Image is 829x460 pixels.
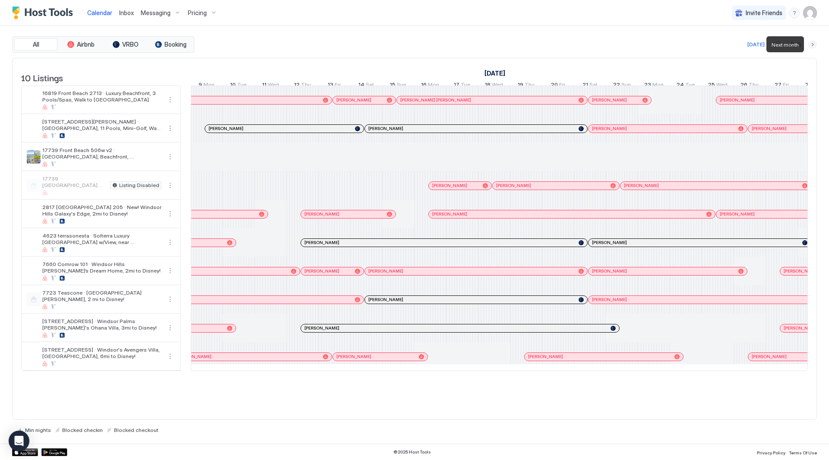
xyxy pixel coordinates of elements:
a: Host Tools Logo [12,6,77,19]
button: More options [165,351,175,362]
span: 4623 terrasonesta · Solterra Luxury [GEOGRAPHIC_DATA] w/View, near [GEOGRAPHIC_DATA]! [42,232,161,245]
span: 17 [454,81,459,90]
span: [PERSON_NAME] [592,240,627,245]
span: [STREET_ADDRESS][PERSON_NAME] · [GEOGRAPHIC_DATA], 11 Pools, Mini-Golf, Walk to Beach! [42,118,161,131]
button: More options [165,237,175,247]
a: June 20, 2025 [549,79,567,92]
a: App Store [12,448,38,456]
span: 24 [677,81,684,90]
div: menu [789,8,800,18]
span: Thu [525,81,535,90]
span: 13 [328,81,333,90]
a: June 21, 2025 [580,79,600,92]
span: [PERSON_NAME] [368,297,403,302]
button: More options [165,180,175,190]
span: [STREET_ADDRESS] · Windsor Palms [PERSON_NAME]'s Ohana Villa, 3mi to Disney! [42,318,161,331]
span: [STREET_ADDRESS] · Windsor's Avengers Villa, [GEOGRAPHIC_DATA], 6mi to Disney! [42,346,161,359]
span: 17739 Front Beach 506w v2 · [GEOGRAPHIC_DATA], Beachfront, [GEOGRAPHIC_DATA], [GEOGRAPHIC_DATA]! [42,147,161,160]
a: June 10, 2025 [228,79,249,92]
div: listing image [27,150,41,164]
span: Tue [685,81,695,90]
span: [PERSON_NAME] [720,211,755,217]
span: 15 [390,81,396,90]
button: VRBO [104,38,147,51]
span: 25 [708,81,715,90]
span: Next month [772,41,799,48]
div: listing image [27,235,41,249]
button: More options [165,323,175,333]
button: More options [165,152,175,162]
a: June 13, 2025 [326,79,343,92]
span: Wed [492,81,503,90]
span: [PERSON_NAME] [368,268,403,274]
span: [PERSON_NAME] [592,126,627,131]
a: Google Play Store [41,448,67,456]
span: [PERSON_NAME] [496,183,531,188]
span: Fri [783,81,789,90]
a: Calendar [87,8,112,17]
div: menu [165,152,175,162]
div: menu [165,323,175,333]
button: More options [165,123,175,133]
div: [DATE] [747,41,765,48]
span: [PERSON_NAME] [432,183,467,188]
span: [PERSON_NAME] [752,126,787,131]
div: listing image [27,93,41,107]
span: Privacy Policy [757,450,785,455]
a: June 18, 2025 [483,79,505,92]
span: Wed [716,81,728,90]
a: June 14, 2025 [356,79,376,92]
div: menu [165,351,175,362]
a: Inbox [119,8,134,17]
a: June 26, 2025 [738,79,761,92]
button: More options [165,266,175,276]
span: 16 [421,81,427,90]
span: 9 [199,81,202,90]
a: Privacy Policy [757,447,785,457]
span: [PERSON_NAME] [304,325,339,331]
span: 11 [262,81,266,90]
span: [PERSON_NAME] [432,211,467,217]
span: Sun [397,81,406,90]
a: June 17, 2025 [452,79,472,92]
div: tab-group [12,36,194,53]
span: Mon [652,81,664,90]
span: [PERSON_NAME] [624,183,659,188]
span: 17739 [GEOGRAPHIC_DATA] 506w · [GEOGRAPHIC_DATA], Oceanfront, [GEOGRAPHIC_DATA], [GEOGRAPHIC_DATA]! [42,175,107,188]
span: Thu [301,81,311,90]
button: [DATE] [746,39,766,50]
span: 18 [485,81,490,90]
span: 20 [551,81,558,90]
span: 10 [230,81,236,90]
span: 12 [294,81,300,90]
span: 23 [644,81,651,90]
div: menu [165,95,175,105]
div: menu [165,237,175,247]
a: June 25, 2025 [706,79,730,92]
a: June 28, 2025 [803,79,824,92]
div: listing image [27,121,41,135]
span: [PERSON_NAME] [784,268,819,274]
a: June 12, 2025 [292,79,313,92]
span: Inbox [119,9,134,16]
a: June 27, 2025 [772,79,791,92]
span: © 2025 Host Tools [393,449,431,455]
span: Fri [335,81,341,90]
span: Booking [165,41,187,48]
span: [PERSON_NAME] [528,354,563,359]
button: Next month [808,40,817,49]
span: Airbnb [77,41,95,48]
span: Mon [203,81,215,90]
span: 19 [518,81,523,90]
div: menu [165,294,175,305]
span: 7660 Comrow 101 · Windsor Hills [PERSON_NAME]’s Dream Home, 2mi to Disney! [42,261,161,274]
div: menu [165,209,175,219]
span: Terms Of Use [789,450,817,455]
div: listing image [27,349,41,363]
div: menu [165,266,175,276]
span: Min nights [25,427,51,433]
span: 2817 [GEOGRAPHIC_DATA] 205 · New! Windsor Hills Galaxy's Edge, 2mi to Disney! [42,204,161,217]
